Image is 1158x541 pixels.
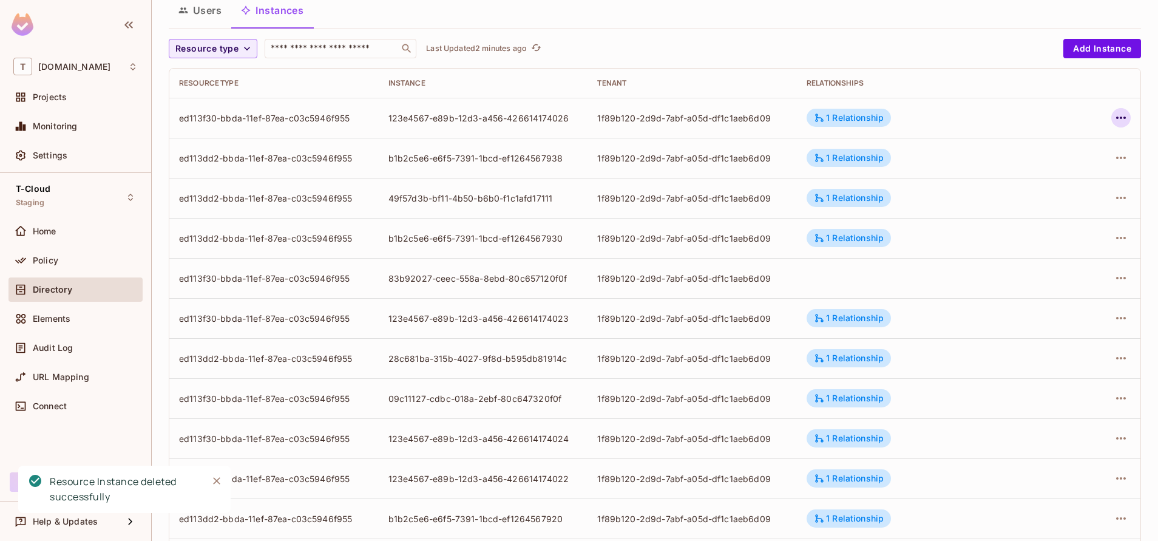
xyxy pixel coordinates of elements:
div: 1 Relationship [814,313,884,324]
span: Staging [16,198,44,208]
span: Click to refresh data [527,41,544,56]
div: Tenant [597,78,787,88]
div: 1f89b120-2d9d-7abf-a05d-df1c1aeb6d09 [597,353,787,364]
span: refresh [531,43,541,55]
div: 09c11127-cdbc-018a-2ebf-80c647320f0f [388,393,578,404]
div: 28c681ba-315b-4027-9f8d-b595db81914c [388,353,578,364]
div: 1f89b120-2d9d-7abf-a05d-df1c1aeb6d09 [597,152,787,164]
span: Projects [33,92,67,102]
div: ed113dd2-bbda-11ef-87ea-c03c5946f955 [179,353,369,364]
span: Settings [33,151,67,160]
button: refresh [529,41,544,56]
span: Directory [33,285,72,294]
div: 123e4567-e89b-12d3-a456-426614174026 [388,112,578,124]
div: 1f89b120-2d9d-7abf-a05d-df1c1aeb6d09 [597,273,787,284]
div: Resource Instance deleted successfully [50,474,198,505]
div: b1b2c5e6-e6f5-7391-1bcd-ef1264567938 [388,152,578,164]
div: 1f89b120-2d9d-7abf-a05d-df1c1aeb6d09 [597,393,787,404]
span: Policy [33,256,58,265]
div: 83b92027-ceec-558a-8ebd-80c657120f0f [388,273,578,284]
div: 1 Relationship [814,192,884,203]
div: 49f57d3b-bf11-4b50-b6b0-f1c1afd17111 [388,192,578,204]
div: ed113f30-bbda-11ef-87ea-c03c5946f955 [179,473,369,485]
span: Monitoring [33,121,78,131]
div: 1 Relationship [814,513,884,524]
div: b1b2c5e6-e6f5-7391-1bcd-ef1264567920 [388,513,578,525]
span: Elements [33,314,70,324]
span: Connect [33,401,67,411]
span: Workspace: t-mobile.com [38,62,110,72]
img: SReyMgAAAABJRU5ErkJggg== [12,13,33,36]
div: 1 Relationship [814,473,884,484]
div: 1 Relationship [814,433,884,444]
span: T-Cloud [16,184,50,194]
div: ed113dd2-bbda-11ef-87ea-c03c5946f955 [179,152,369,164]
div: Relationships [807,78,1041,88]
button: Close [208,472,226,490]
div: ed113dd2-bbda-11ef-87ea-c03c5946f955 [179,192,369,204]
div: ed113f30-bbda-11ef-87ea-c03c5946f955 [179,273,369,284]
div: 123e4567-e89b-12d3-a456-426614174022 [388,473,578,485]
div: 123e4567-e89b-12d3-a456-426614174024 [388,433,578,444]
div: Instance [388,78,578,88]
button: Add Instance [1063,39,1141,58]
div: 1f89b120-2d9d-7abf-a05d-df1c1aeb6d09 [597,233,787,244]
div: ed113dd2-bbda-11ef-87ea-c03c5946f955 [179,513,369,525]
span: Home [33,226,56,236]
div: 1f89b120-2d9d-7abf-a05d-df1c1aeb6d09 [597,433,787,444]
div: 1f89b120-2d9d-7abf-a05d-df1c1aeb6d09 [597,192,787,204]
div: ed113f30-bbda-11ef-87ea-c03c5946f955 [179,313,369,324]
div: ed113f30-bbda-11ef-87ea-c03c5946f955 [179,112,369,124]
div: 1f89b120-2d9d-7abf-a05d-df1c1aeb6d09 [597,513,787,525]
div: 1f89b120-2d9d-7abf-a05d-df1c1aeb6d09 [597,313,787,324]
p: Last Updated 2 minutes ago [426,44,527,53]
div: 1 Relationship [814,233,884,243]
div: Resource type [179,78,369,88]
div: ed113f30-bbda-11ef-87ea-c03c5946f955 [179,433,369,444]
span: T [13,58,32,75]
div: 1 Relationship [814,152,884,163]
span: URL Mapping [33,372,89,382]
span: Resource type [175,41,239,56]
div: 1f89b120-2d9d-7abf-a05d-df1c1aeb6d09 [597,112,787,124]
div: 1 Relationship [814,353,884,364]
span: Audit Log [33,343,73,353]
div: ed113f30-bbda-11ef-87ea-c03c5946f955 [179,393,369,404]
div: 1f89b120-2d9d-7abf-a05d-df1c1aeb6d09 [597,473,787,485]
div: b1b2c5e6-e6f5-7391-1bcd-ef1264567930 [388,233,578,244]
div: ed113dd2-bbda-11ef-87ea-c03c5946f955 [179,233,369,244]
div: 1 Relationship [814,393,884,404]
div: 1 Relationship [814,112,884,123]
button: Resource type [169,39,257,58]
div: 123e4567-e89b-12d3-a456-426614174023 [388,313,578,324]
